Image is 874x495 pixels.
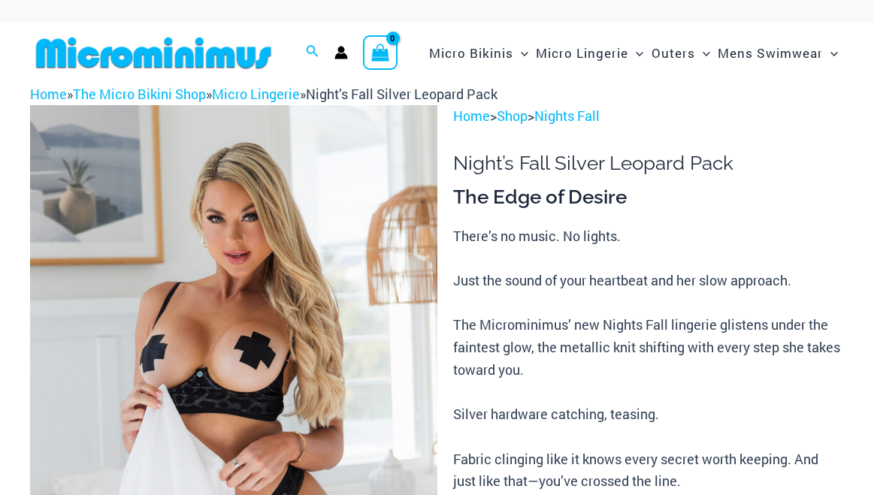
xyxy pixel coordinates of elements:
[429,34,513,72] span: Micro Bikinis
[453,185,844,210] h3: The Edge of Desire
[306,85,497,103] span: Night’s Fall Silver Leopard Pack
[628,34,643,72] span: Menu Toggle
[652,34,695,72] span: Outers
[453,107,490,125] a: Home
[513,34,528,72] span: Menu Toggle
[714,30,842,76] a: Mens SwimwearMenu ToggleMenu Toggle
[212,85,300,103] a: Micro Lingerie
[30,36,277,70] img: MM SHOP LOGO FLAT
[425,30,532,76] a: Micro BikinisMenu ToggleMenu Toggle
[648,30,714,76] a: OutersMenu ToggleMenu Toggle
[363,35,398,70] a: View Shopping Cart, empty
[536,34,628,72] span: Micro Lingerie
[532,30,647,76] a: Micro LingerieMenu ToggleMenu Toggle
[306,43,319,62] a: Search icon link
[73,85,206,103] a: The Micro Bikini Shop
[30,85,67,103] a: Home
[695,34,710,72] span: Menu Toggle
[534,107,600,125] a: Nights Fall
[718,34,823,72] span: Mens Swimwear
[823,34,838,72] span: Menu Toggle
[30,85,497,103] span: » » »
[423,28,844,78] nav: Site Navigation
[497,107,528,125] a: Shop
[453,105,844,128] p: > >
[453,152,844,175] h1: Night’s Fall Silver Leopard Pack
[334,46,348,59] a: Account icon link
